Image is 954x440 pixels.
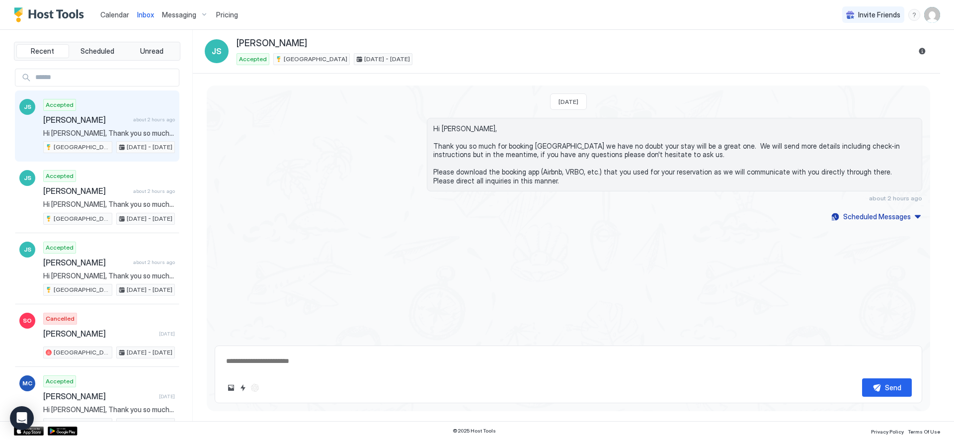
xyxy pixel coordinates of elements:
span: Cancelled [46,314,75,323]
span: Invite Friends [858,10,900,19]
span: [PERSON_NAME] [43,258,129,267]
span: about 2 hours ago [133,116,175,123]
span: [DATE] [159,393,175,400]
span: Messaging [162,10,196,19]
span: [PERSON_NAME] [43,186,129,196]
span: Scheduled [80,47,114,56]
span: [PERSON_NAME] [43,391,155,401]
div: Open Intercom Messenger [10,406,34,430]
span: about 2 hours ago [869,194,922,202]
div: User profile [924,7,940,23]
div: Scheduled Messages [843,211,911,222]
span: Accepted [46,100,74,109]
button: Scheduled Messages [830,210,922,223]
span: Accepted [46,172,74,180]
span: [PERSON_NAME] [237,38,307,49]
span: [DATE] [159,331,175,337]
span: [DATE] - [DATE] [127,214,172,223]
span: [DATE] - [DATE] [127,143,172,152]
span: [DATE] - [DATE] [127,348,172,357]
input: Input Field [31,69,179,86]
span: [GEOGRAPHIC_DATA] [284,55,347,64]
button: Recent [16,44,69,58]
div: tab-group [14,42,180,61]
span: [PERSON_NAME] [43,329,155,339]
span: Unread [140,47,163,56]
a: Calendar [100,9,129,20]
span: Hi [PERSON_NAME], Thank you so much for booking [GEOGRAPHIC_DATA] we have no doubt your stay will... [43,405,175,414]
button: Reservation information [916,45,928,57]
span: Pricing [216,10,238,19]
span: JS [212,45,222,57]
span: Accepted [239,55,267,64]
span: Calendar [100,10,129,19]
span: Hi [PERSON_NAME], Thank you so much for booking [GEOGRAPHIC_DATA] we have no doubt your stay will... [433,124,916,185]
a: App Store [14,427,44,436]
span: about 2 hours ago [133,259,175,265]
span: about 2 hours ago [133,188,175,194]
span: Accepted [46,377,74,386]
span: Hi [PERSON_NAME], Thank you so much for booking [GEOGRAPHIC_DATA] we have no doubt your stay will... [43,200,175,209]
span: Privacy Policy [871,429,904,435]
span: [DATE] - [DATE] [127,420,172,429]
button: Scheduled [71,44,124,58]
span: [GEOGRAPHIC_DATA] [54,348,110,357]
span: SO [23,316,32,325]
div: Send [885,382,901,393]
span: Recent [31,47,54,56]
span: © 2025 Host Tools [453,428,496,434]
span: [GEOGRAPHIC_DATA] [54,285,110,294]
span: Inbox [137,10,154,19]
a: Host Tools Logo [14,7,88,22]
span: Hi [PERSON_NAME], Thank you so much for booking [GEOGRAPHIC_DATA] we have no doubt your stay will... [43,129,175,138]
span: [GEOGRAPHIC_DATA] [54,214,110,223]
span: JS [24,174,31,182]
button: Send [862,378,912,397]
a: Privacy Policy [871,426,904,436]
span: [DATE] [558,98,578,105]
span: [GEOGRAPHIC_DATA] [54,143,110,152]
span: [DATE] - [DATE] [127,285,172,294]
span: [DATE] - [DATE] [364,55,410,64]
span: Accepted [46,243,74,252]
span: Hi [PERSON_NAME], Thank you so much for booking [GEOGRAPHIC_DATA] we have no doubt your stay will... [43,271,175,280]
span: JS [24,245,31,254]
a: Terms Of Use [908,426,940,436]
span: JS [24,102,31,111]
button: Unread [125,44,178,58]
a: Google Play Store [48,427,78,436]
span: [PERSON_NAME] [43,115,129,125]
div: menu [908,9,920,21]
span: [GEOGRAPHIC_DATA] [54,420,110,429]
a: Inbox [137,9,154,20]
button: Quick reply [237,382,249,394]
span: MC [22,379,32,388]
button: Upload image [225,382,237,394]
span: Terms Of Use [908,429,940,435]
